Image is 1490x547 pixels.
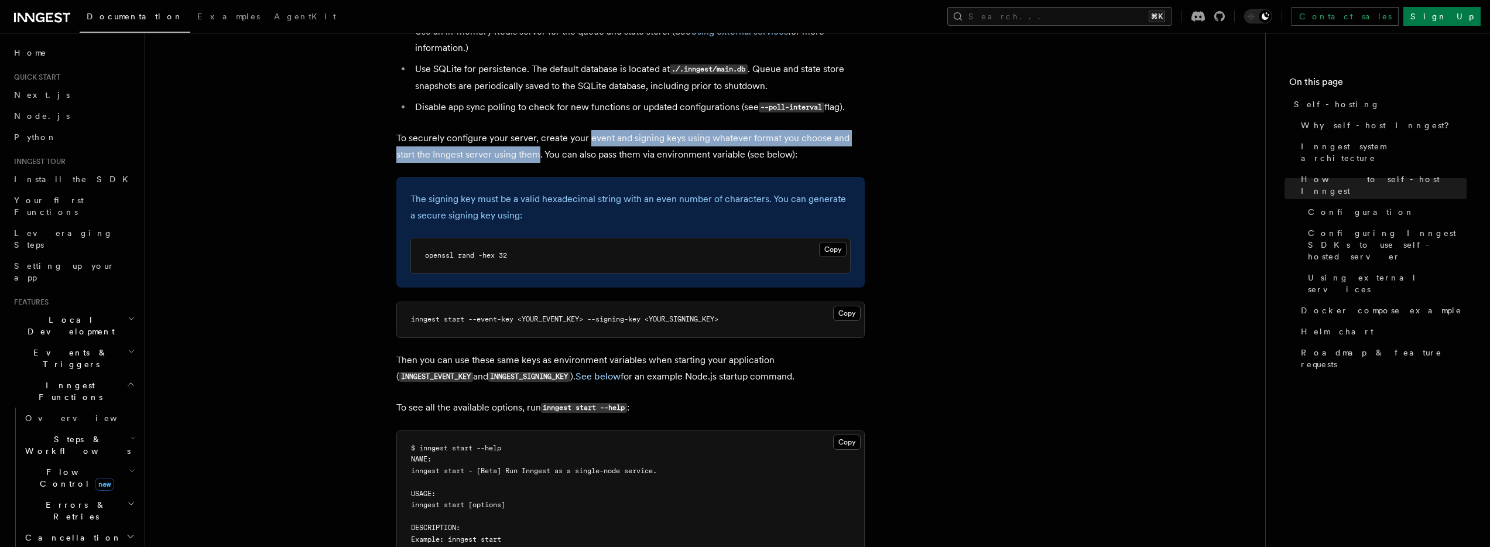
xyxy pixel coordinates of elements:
code: INNGEST_SIGNING_KEY [488,372,570,382]
button: Copy [833,435,861,450]
button: Errors & Retries [20,494,138,527]
span: Configuring Inngest SDKs to use self-hosted server [1308,227,1467,262]
li: Use an in-memory Redis server for the queue and state store. (See for more information.) [412,23,865,56]
a: Node.js [9,105,138,127]
span: Examples [197,12,260,21]
span: Cancellation [20,532,122,543]
a: Helm chart [1296,321,1467,342]
span: Errors & Retries [20,499,127,522]
a: Using external services [1303,267,1467,300]
span: Inngest system architecture [1301,141,1467,164]
span: Home [14,47,47,59]
h4: On this page [1289,75,1467,94]
code: INNGEST_EVENT_KEY [399,372,473,382]
span: Python [14,132,57,142]
a: Home [9,42,138,63]
a: Python [9,127,138,148]
span: Your first Functions [14,196,84,217]
a: Roadmap & feature requests [1296,342,1467,375]
a: Sign Up [1403,7,1481,26]
a: Your first Functions [9,190,138,223]
a: Leveraging Steps [9,223,138,255]
a: AgentKit [267,4,343,32]
span: Docker compose example [1301,305,1462,316]
span: Next.js [14,90,70,100]
span: USAGE: [411,490,436,498]
span: inngest start --event-key <YOUR_EVENT_KEY> --signing-key <YOUR_SIGNING_KEY> [411,315,718,323]
span: Documentation [87,12,183,21]
button: Search...⌘K [947,7,1172,26]
span: Using external services [1308,272,1467,295]
button: Copy [833,306,861,321]
li: Use SQLite for persistence. The default database is located at . Queue and state store snapshots ... [412,61,865,94]
span: Setting up your app [14,261,115,282]
button: Inngest Functions [9,375,138,408]
button: Toggle dark mode [1244,9,1272,23]
p: To see all the available options, run : [396,399,865,416]
a: Using external services [691,26,788,37]
span: $ inngest start --help [411,444,501,452]
a: Configuring Inngest SDKs to use self-hosted server [1303,223,1467,267]
button: Events & Triggers [9,342,138,375]
button: Local Development [9,309,138,342]
a: Configuration [1303,201,1467,223]
span: Events & Triggers [9,347,128,370]
a: Docker compose example [1296,300,1467,321]
span: Inngest tour [9,157,66,166]
span: Features [9,298,49,307]
a: Examples [190,4,267,32]
a: Why self-host Inngest? [1296,115,1467,136]
span: Flow Control [20,466,129,490]
code: ./.inngest/main.db [670,64,748,74]
a: Inngest system architecture [1296,136,1467,169]
a: Documentation [80,4,190,33]
p: To securely configure your server, create your event and signing keys using whatever format you c... [396,130,865,163]
a: Self-hosting [1289,94,1467,115]
span: Node.js [14,111,70,121]
span: Leveraging Steps [14,228,113,249]
span: Inngest Functions [9,380,126,403]
a: How to self-host Inngest [1296,169,1467,201]
span: new [95,478,114,491]
a: Contact sales [1292,7,1399,26]
span: Quick start [9,73,60,82]
span: AgentKit [274,12,336,21]
button: Copy [819,242,847,257]
code: --poll-interval [759,102,824,112]
span: Overview [25,413,146,423]
span: Helm chart [1301,326,1373,337]
span: Install the SDK [14,175,135,184]
span: Example: inngest start [411,535,501,543]
code: inngest start --help [541,403,627,413]
button: Flow Controlnew [20,461,138,494]
span: inngest start [options] [411,501,505,509]
button: Steps & Workflows [20,429,138,461]
kbd: ⌘K [1149,11,1165,22]
a: Setting up your app [9,255,138,288]
p: Then you can use these same keys as environment variables when starting your application ( and ).... [396,352,865,385]
span: Steps & Workflows [20,433,131,457]
span: Why self-host Inngest? [1301,119,1457,131]
a: Next.js [9,84,138,105]
span: Local Development [9,314,128,337]
span: Roadmap & feature requests [1301,347,1467,370]
span: Configuration [1308,206,1414,218]
span: NAME: [411,455,431,463]
a: Overview [20,408,138,429]
p: The signing key must be a valid hexadecimal string with an even number of characters. You can gen... [410,191,851,224]
span: DESCRIPTION: [411,524,460,532]
span: How to self-host Inngest [1301,173,1467,197]
li: Disable app sync polling to check for new functions or updated configurations (see flag). [412,99,865,116]
span: Self-hosting [1294,98,1380,110]
span: inngest start - [Beta] Run Inngest as a single-node service. [411,467,657,475]
a: Install the SDK [9,169,138,190]
a: See below [576,371,621,382]
span: openssl rand -hex 32 [425,251,507,259]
